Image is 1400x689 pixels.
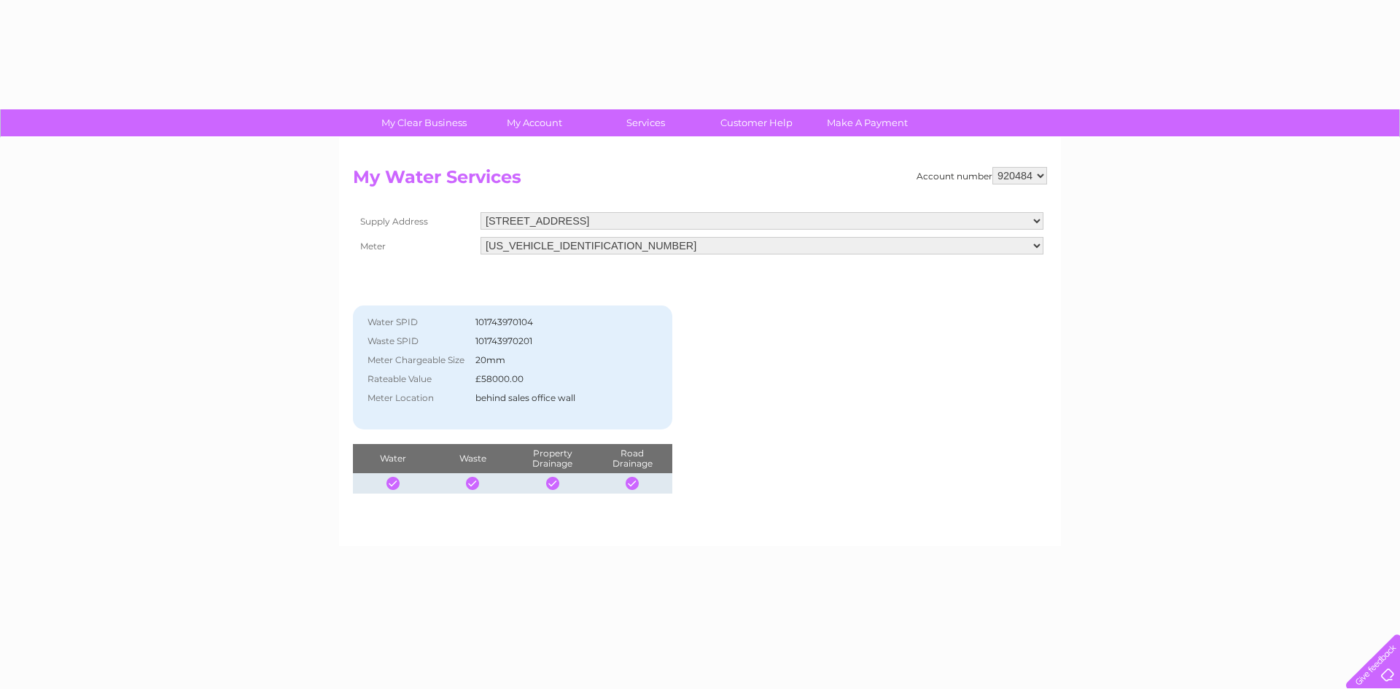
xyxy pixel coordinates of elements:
a: Customer Help [696,109,817,136]
td: £58000.00 [472,370,639,389]
a: My Clear Business [364,109,484,136]
a: My Account [475,109,595,136]
th: Meter [353,233,477,258]
div: Account number [917,167,1047,184]
th: Road Drainage [592,444,672,473]
th: Meter Location [360,389,472,408]
td: 20mm [472,351,639,370]
a: Make A Payment [807,109,927,136]
th: Water [353,444,432,473]
th: Water SPID [360,313,472,332]
h2: My Water Services [353,167,1047,195]
td: behind sales office wall [472,389,639,408]
th: Property Drainage [513,444,592,473]
th: Waste SPID [360,332,472,351]
a: Services [586,109,706,136]
th: Supply Address [353,209,477,233]
th: Meter Chargeable Size [360,351,472,370]
td: 101743970201 [472,332,639,351]
td: 101743970104 [472,313,639,332]
th: Waste [432,444,512,473]
th: Rateable Value [360,370,472,389]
